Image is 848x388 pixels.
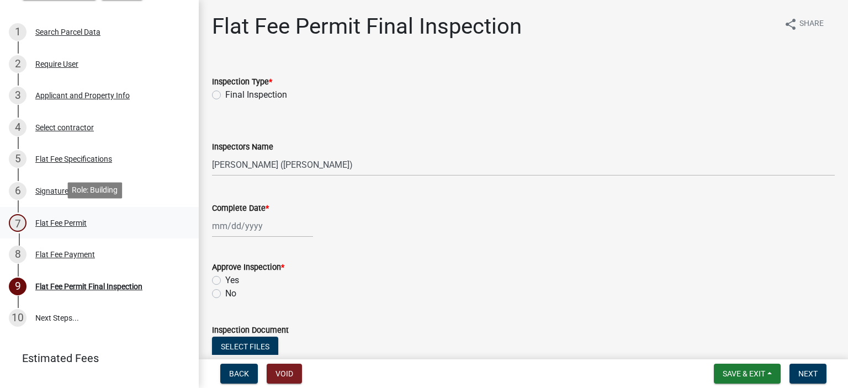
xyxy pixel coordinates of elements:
div: 1 [9,23,26,41]
div: Flat Fee Permit [35,219,87,227]
button: Void [267,364,302,384]
span: Back [229,369,249,378]
a: Estimated Fees [9,347,181,369]
div: Flat Fee Permit Final Inspection [35,283,142,290]
h1: Flat Fee Permit Final Inspection [212,13,522,40]
div: Select contractor [35,124,94,131]
div: Flat Fee Payment [35,251,95,258]
label: Approve Inspection [212,264,284,272]
div: 8 [9,246,26,263]
div: 3 [9,87,26,104]
span: Save & Exit [723,369,765,378]
label: Inspectors Name [212,143,273,151]
span: Share [799,18,824,31]
label: No [225,287,236,300]
div: 4 [9,119,26,136]
div: Require User [35,60,78,68]
div: Flat Fee Specifications [35,155,112,163]
span: Next [798,369,818,378]
button: Back [220,364,258,384]
div: Applicant and Property Info [35,92,130,99]
div: 2 [9,55,26,73]
label: Final Inspection [225,88,287,102]
div: Search Parcel Data [35,28,100,36]
div: 5 [9,150,26,168]
label: Yes [225,274,239,287]
button: shareShare [775,13,833,35]
div: Signature [35,187,68,195]
label: Complete Date [212,205,269,212]
div: 10 [9,309,26,327]
button: Next [789,364,826,384]
div: 9 [9,278,26,295]
div: 6 [9,182,26,200]
label: Inspection Type [212,78,272,86]
div: Role: Building [67,182,122,198]
button: Save & Exit [714,364,781,384]
input: mm/dd/yyyy [212,215,313,237]
i: share [784,18,797,31]
button: Select files [212,337,278,357]
div: 7 [9,214,26,232]
label: Inspection Document [212,327,289,334]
